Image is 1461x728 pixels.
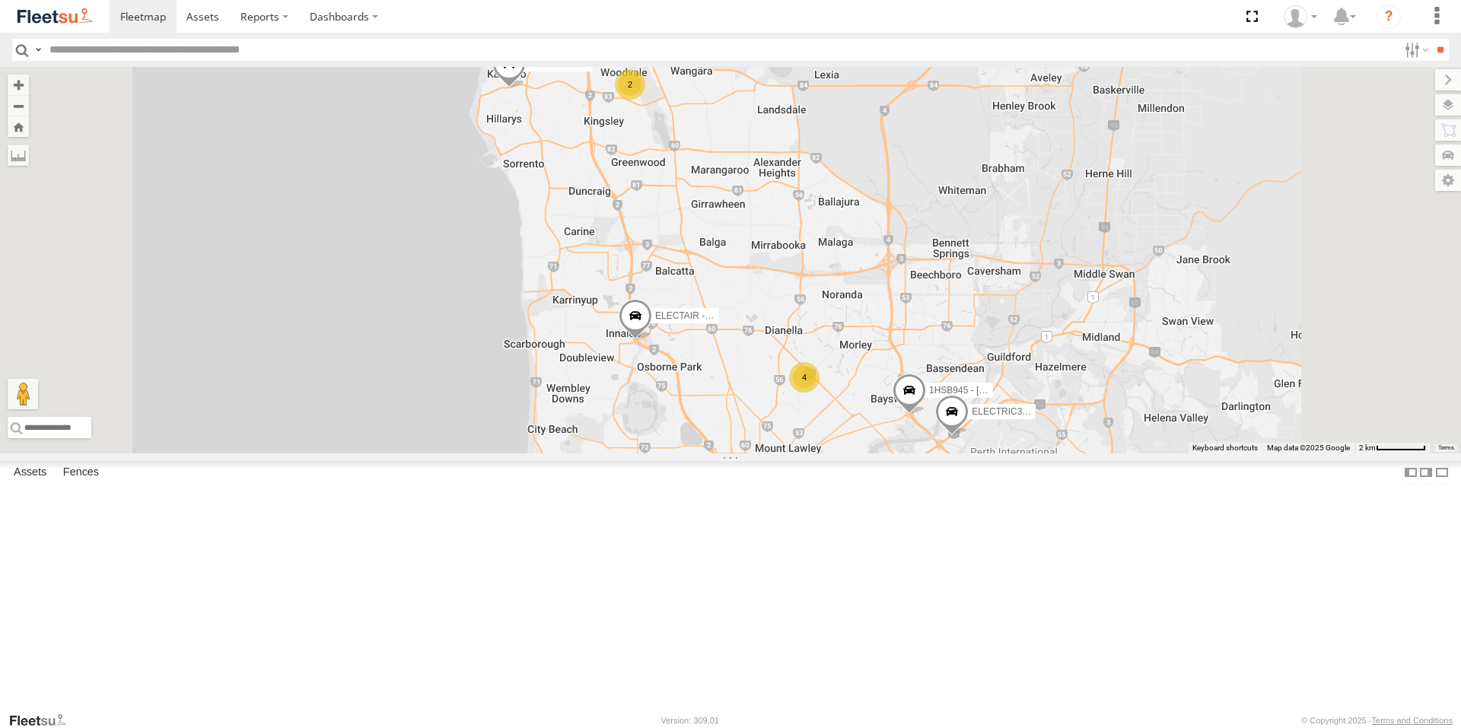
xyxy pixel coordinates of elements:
[8,145,29,166] label: Measure
[929,385,1052,396] span: 1HSB945 - [PERSON_NAME]
[8,713,78,728] a: Visit our Website
[655,310,731,321] span: ELECTAIR - Riaan
[32,39,44,61] label: Search Query
[1192,443,1258,453] button: Keyboard shortcuts
[1435,170,1461,191] label: Map Settings
[1418,461,1434,483] label: Dock Summary Table to the Right
[8,95,29,116] button: Zoom out
[8,116,29,137] button: Zoom Home
[56,462,107,483] label: Fences
[1372,716,1453,725] a: Terms and Conditions
[1278,5,1323,28] div: Wayne Betts
[6,462,54,483] label: Assets
[1359,443,1376,452] span: 2 km
[1301,716,1453,725] div: © Copyright 2025 -
[661,716,719,725] div: Version: 309.01
[1403,461,1418,483] label: Dock Summary Table to the Left
[1377,5,1401,29] i: ?
[615,69,645,100] div: 2
[1354,443,1431,453] button: Map scale: 2 km per 62 pixels
[1399,39,1431,61] label: Search Filter Options
[8,379,38,409] button: Drag Pegman onto the map to open Street View
[1267,443,1350,452] span: Map data ©2025 Google
[15,6,94,27] img: fleetsu-logo-horizontal.svg
[1434,461,1450,483] label: Hide Summary Table
[972,407,1105,418] span: ELECTRIC3 - [PERSON_NAME]
[8,75,29,95] button: Zoom in
[789,362,820,393] div: 4
[1438,445,1454,451] a: Terms (opens in new tab)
